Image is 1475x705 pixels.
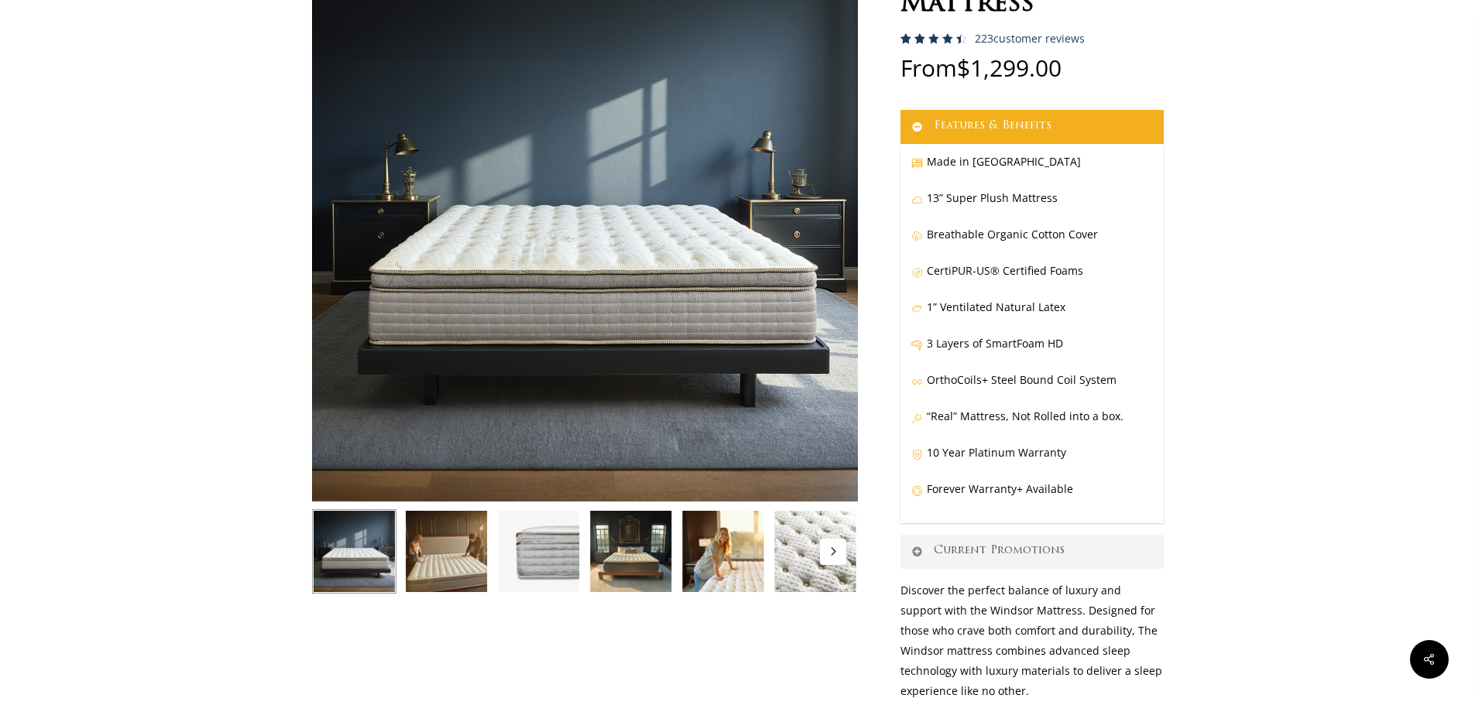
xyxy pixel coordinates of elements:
a: Current Promotions [900,535,1164,569]
span: Rated out of 5 based on customer ratings [900,33,962,109]
p: CertiPUR-US® Certified Foams [911,261,1153,297]
p: Forever Warranty+ Available [911,479,1153,515]
p: OrthoCoils+ Steel Bound Coil System [911,370,1153,406]
img: Windsor In NH Manor [588,509,673,594]
img: Windsor In Studio [312,509,396,594]
span: 223 [900,33,925,59]
p: Made in [GEOGRAPHIC_DATA] [911,152,1153,188]
a: 223customer reviews [975,33,1085,45]
p: Breathable Organic Cotton Cover [911,224,1153,261]
p: 1” Ventilated Natural Latex [911,297,1153,334]
span: 223 [975,31,993,46]
p: 3 Layers of SmartFoam HD [911,334,1153,370]
p: “Real” Mattress, Not Rolled into a box. [911,406,1153,443]
span: $ [957,52,970,84]
button: Next [820,539,846,565]
p: From [900,56,1164,110]
img: Windsor-Side-Profile-HD-Closeup [496,509,581,594]
div: Rated 4.59 out of 5 [900,33,967,44]
p: 13” Super Plush Mattress [911,188,1153,224]
img: Windsor-Condo-Shoot-Joane-and-eric feel the plush pillow top. [404,509,489,594]
bdi: 1,299.00 [957,52,1062,84]
p: 10 Year Platinum Warranty [911,443,1153,479]
a: Features & Benefits [900,110,1164,144]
